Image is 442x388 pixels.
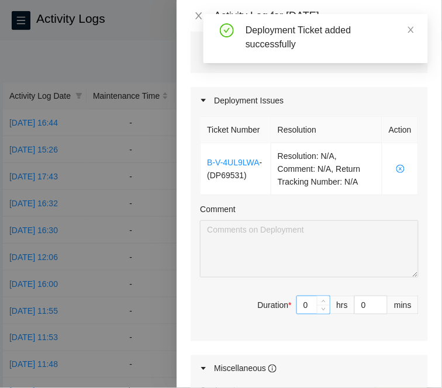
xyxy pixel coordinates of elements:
[214,9,428,22] div: Activity Log for [DATE]
[382,117,419,143] th: Action
[258,299,292,311] div: Duration
[200,220,419,278] textarea: Comment
[407,26,415,34] span: close
[246,23,414,51] div: Deployment Ticket added successfully
[320,306,327,313] span: down
[271,143,382,195] td: Resolution: N/A, Comment: N/A, Return Tracking Number: N/A
[200,203,236,216] label: Comment
[271,117,382,143] th: Resolution
[191,11,207,22] button: Close
[194,11,203,20] span: close
[320,297,327,304] span: up
[214,362,277,375] div: Miscellaneous
[207,158,259,167] a: B-V-4UL9LWA
[389,165,412,173] span: close-circle
[388,296,419,314] div: mins
[330,296,355,314] div: hrs
[200,365,207,372] span: caret-right
[220,23,234,37] span: check-circle
[207,158,262,180] span: - ( DP69531 )
[268,365,277,373] span: info-circle
[191,87,428,114] div: Deployment Issues
[191,355,428,382] div: Miscellaneous info-circle
[317,305,330,314] span: Decrease Value
[317,296,330,305] span: Increase Value
[201,117,271,143] th: Ticket Number
[200,97,207,104] span: caret-right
